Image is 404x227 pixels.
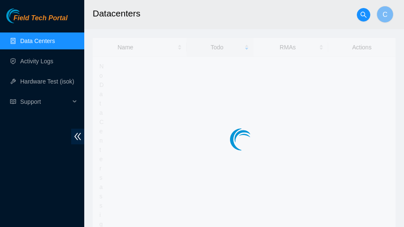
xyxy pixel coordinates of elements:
[357,8,370,22] button: search
[6,8,43,23] img: Akamai Technologies
[20,93,70,110] span: Support
[357,11,370,18] span: search
[13,14,67,22] span: Field Tech Portal
[20,58,54,65] a: Activity Logs
[71,129,84,144] span: double-left
[10,99,16,105] span: read
[6,15,67,26] a: Akamai TechnologiesField Tech Portal
[377,6,393,23] button: C
[20,78,74,85] a: Hardware Test (isok)
[383,9,388,20] span: C
[20,38,55,44] a: Data Centers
